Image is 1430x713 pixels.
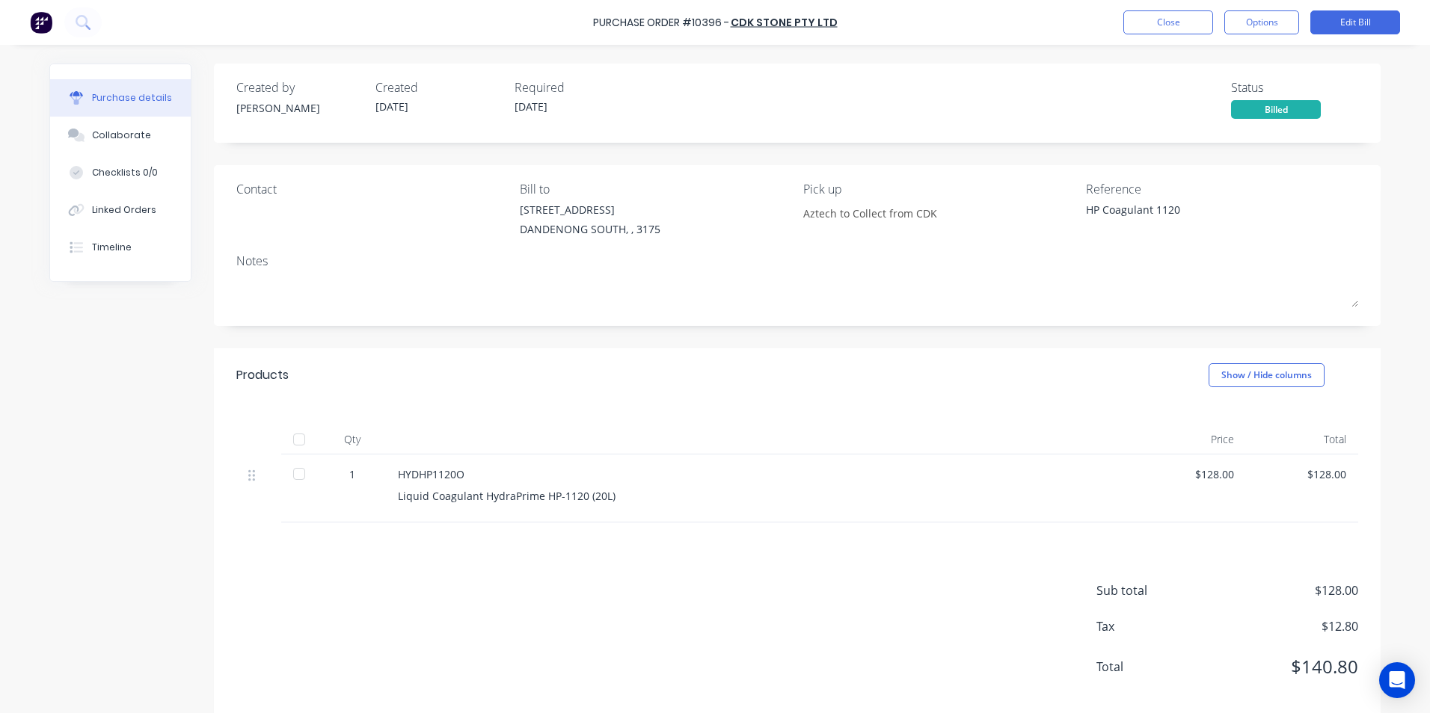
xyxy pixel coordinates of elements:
div: Collaborate [92,129,151,142]
div: Reference [1086,180,1358,198]
span: Tax [1096,617,1209,635]
div: Price [1134,425,1246,454]
div: Billed [1231,100,1321,119]
div: $128.00 [1146,466,1234,482]
div: [PERSON_NAME] [236,100,363,116]
div: Pick up [803,180,1075,198]
button: Collaborate [50,117,191,154]
span: $128.00 [1209,581,1358,599]
div: Products [236,366,289,384]
button: Close [1123,10,1213,34]
div: Open Intercom Messenger [1379,662,1415,698]
span: $12.80 [1209,617,1358,635]
span: Total [1096,658,1209,676]
div: Contact [236,180,509,198]
div: Required [515,78,642,96]
div: Bill to [520,180,792,198]
button: Purchase details [50,79,191,117]
div: [STREET_ADDRESS] [520,202,660,217]
div: Timeline [92,241,132,254]
div: Total [1246,425,1358,454]
div: DANDENONG SOUTH, , 3175 [520,221,660,237]
a: CDK Stone Pty Ltd [731,15,838,30]
div: Notes [236,252,1358,270]
span: $140.80 [1209,653,1358,680]
textarea: HP Coagulant 1120 [1086,202,1273,235]
div: Purchase details [92,91,172,105]
button: Options [1224,10,1299,34]
div: Qty [319,425,386,454]
div: Status [1231,78,1358,96]
div: $128.00 [1258,466,1346,482]
div: Checklists 0/0 [92,166,158,179]
div: Created [375,78,503,96]
div: HYDHP1120O [398,466,1122,482]
button: Linked Orders [50,191,191,229]
button: Timeline [50,229,191,266]
div: Liquid Coagulant HydraPrime HP-1120 (20L) [398,488,1122,504]
button: Show / Hide columns [1209,363,1325,387]
input: Enter notes... [803,202,939,224]
button: Checklists 0/0 [50,154,191,191]
button: Edit Bill [1310,10,1400,34]
div: Purchase Order #10396 - [593,15,729,31]
span: Sub total [1096,581,1209,599]
div: Created by [236,78,363,96]
div: 1 [331,466,374,482]
img: Factory [30,11,52,34]
div: Linked Orders [92,203,156,217]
